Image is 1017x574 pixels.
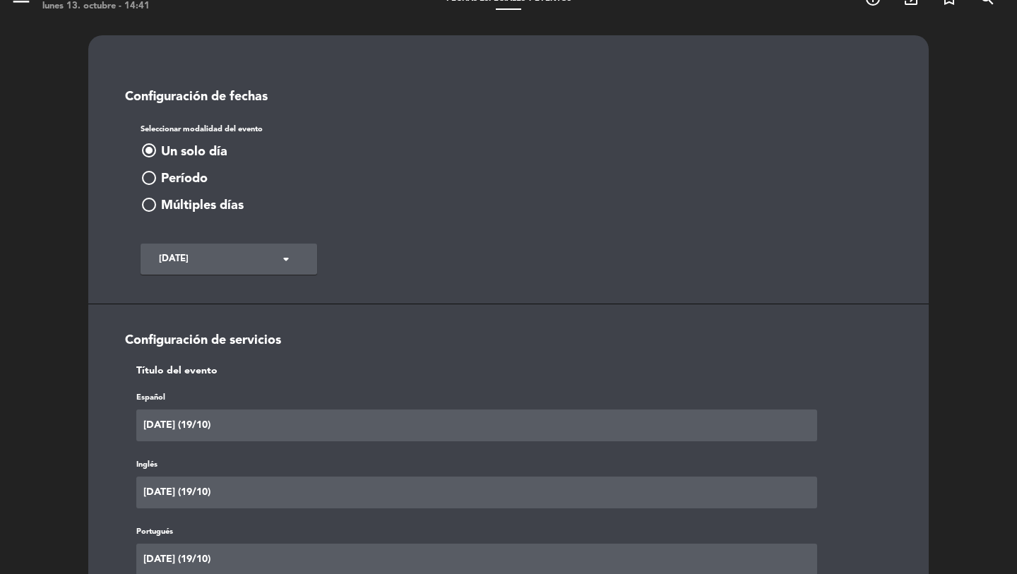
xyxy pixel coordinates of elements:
[141,141,232,163] button: radio_button_checkedUn solo día
[136,392,165,405] label: Español
[115,90,902,105] h3: Configuración de fechas
[126,363,828,379] div: Título del evento
[161,169,208,189] span: Período
[136,526,173,539] label: Portugués
[141,196,157,213] span: radio_button_unchecked
[161,142,227,162] span: Un solo día
[115,333,902,349] h3: Configuración de servicios
[141,168,212,190] button: radio_button_uncheckedPeríodo
[141,124,263,136] label: Seleccionar modalidad del evento
[161,196,244,216] span: Múltiples días
[278,251,295,268] i: arrow_drop_down
[141,169,157,186] span: radio_button_unchecked
[136,459,157,472] label: Inglés
[141,195,248,217] button: radio_button_uncheckedMúltiples días
[141,142,157,159] span: radio_button_checked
